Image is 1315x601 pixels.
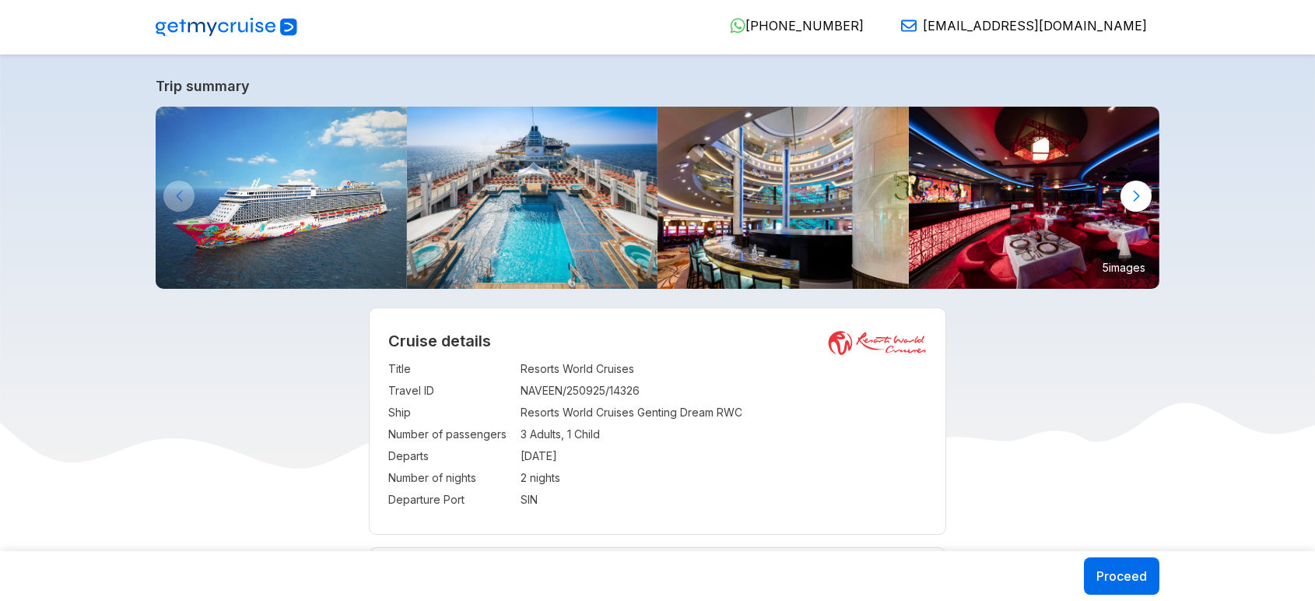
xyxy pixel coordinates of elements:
[513,402,521,424] td: :
[513,358,521,380] td: :
[388,424,513,445] td: Number of passengers
[521,424,928,445] td: 3 Adults, 1 Child
[521,445,928,467] td: [DATE]
[513,489,521,511] td: :
[923,18,1147,33] span: [EMAIL_ADDRESS][DOMAIN_NAME]
[901,18,917,33] img: Email
[156,78,1159,94] a: Trip summary
[513,467,521,489] td: :
[521,358,928,380] td: Resorts World Cruises
[388,358,513,380] td: Title
[521,402,928,424] td: Resorts World Cruises Genting Dream RWC
[717,18,864,33] a: [PHONE_NUMBER]
[1084,557,1159,595] button: Proceed
[513,445,521,467] td: :
[730,18,745,33] img: WhatsApp
[388,380,513,402] td: Travel ID
[521,489,928,511] td: SIN
[1096,255,1152,279] small: 5 images
[521,467,928,489] td: 2 nights
[909,107,1160,289] img: 16.jpg
[513,380,521,402] td: :
[521,380,928,402] td: NAVEEN/250925/14326
[513,424,521,445] td: :
[745,18,864,33] span: [PHONE_NUMBER]
[156,107,407,289] img: GentingDreambyResortsWorldCruises-KlookIndia.jpg
[889,18,1147,33] a: [EMAIL_ADDRESS][DOMAIN_NAME]
[407,107,658,289] img: Main-Pool-800x533.jpg
[388,445,513,467] td: Departs
[388,467,513,489] td: Number of nights
[388,332,928,350] h2: Cruise details
[657,107,909,289] img: 4.jpg
[388,402,513,424] td: Ship
[388,489,513,511] td: Departure Port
